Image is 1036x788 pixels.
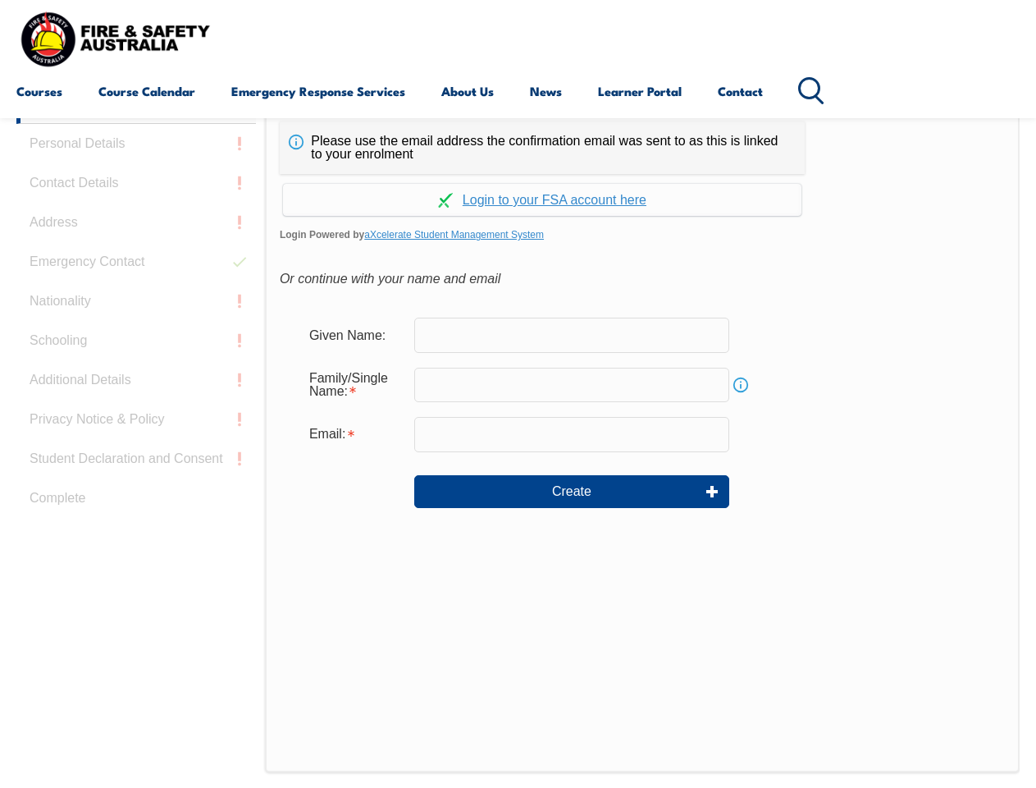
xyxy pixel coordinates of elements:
a: aXcelerate Student Management System [364,229,544,241]
span: Login Powered by [280,222,1005,247]
a: Contact [718,71,763,111]
a: Learner Portal [598,71,682,111]
a: Course Calendar [98,71,195,111]
div: Please use the email address the confirmation email was sent to as this is linked to your enrolment [280,121,805,174]
a: Courses [16,71,62,111]
div: Or continue with your name and email [280,267,1005,291]
div: Given Name: [296,319,414,350]
button: Create [414,475,729,508]
div: Email is required. [296,419,414,450]
a: About Us [441,71,494,111]
img: Log in withaxcelerate [438,193,453,208]
a: Emergency Response Services [231,71,405,111]
a: News [530,71,562,111]
a: Info [729,373,752,396]
div: Family/Single Name is required. [296,363,414,407]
